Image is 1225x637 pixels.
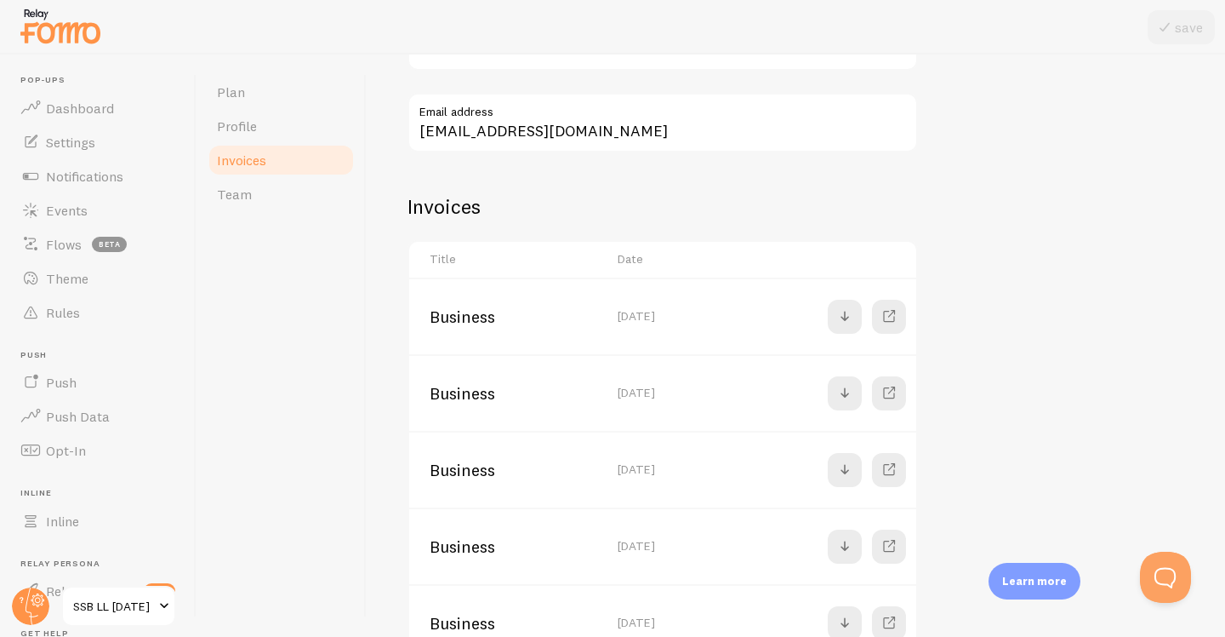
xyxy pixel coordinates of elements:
[10,574,185,608] a: Relay Persona new
[46,202,88,219] span: Events
[144,583,175,599] span: new
[1002,573,1067,589] p: Learn more
[20,559,185,570] span: Relay Persona
[46,582,134,600] span: Relay Persona
[217,83,245,100] span: Plan
[207,143,356,177] a: Invoices
[10,193,185,227] a: Events
[10,504,185,538] a: Inline
[1140,552,1191,603] iframe: Help Scout Beacon - Open
[409,508,607,584] td: Business
[607,508,721,584] td: [DATE]
[18,4,103,48] img: fomo-relay-logo-orange.svg
[10,91,185,125] a: Dashboard
[46,134,95,151] span: Settings
[10,125,185,159] a: Settings
[607,354,721,431] td: [DATE]
[607,278,721,354] td: [DATE]
[207,177,356,211] a: Team
[46,513,79,530] span: Inline
[46,168,123,185] span: Notifications
[20,75,185,86] span: Pop-ups
[10,261,185,296] a: Theme
[207,75,356,109] a: Plan
[46,100,114,117] span: Dashboard
[207,109,356,143] a: Profile
[46,270,88,287] span: Theme
[61,586,176,627] a: SSB LL [DATE]
[73,596,154,617] span: SSB LL [DATE]
[217,186,252,203] span: Team
[46,408,110,425] span: Push Data
[407,93,918,122] label: Email address
[10,365,185,399] a: Push
[607,242,721,278] th: Date
[10,159,185,193] a: Notifications
[409,242,607,278] th: Title
[10,433,185,468] a: Opt-In
[10,399,185,433] a: Push Data
[20,488,185,499] span: Inline
[10,296,185,330] a: Rules
[10,227,185,261] a: Flows beta
[409,354,607,431] td: Business
[46,374,77,391] span: Push
[407,193,1184,220] h2: Invoices
[46,442,86,459] span: Opt-In
[46,304,80,321] span: Rules
[409,278,607,354] td: Business
[92,237,127,252] span: beta
[217,118,257,135] span: Profile
[217,152,266,169] span: Invoices
[46,236,82,253] span: Flows
[607,431,721,508] td: [DATE]
[409,431,607,508] td: Business
[20,350,185,361] span: Push
[989,563,1080,600] div: Learn more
